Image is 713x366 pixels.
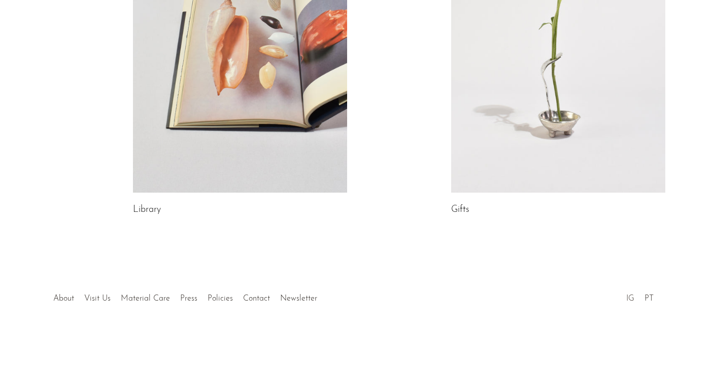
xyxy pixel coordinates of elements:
[48,286,322,306] ul: Quick links
[243,295,270,303] a: Contact
[121,295,170,303] a: Material Care
[53,295,74,303] a: About
[208,295,233,303] a: Policies
[451,205,469,214] a: Gifts
[84,295,111,303] a: Visit Us
[133,205,161,214] a: Library
[626,295,634,303] a: IG
[180,295,197,303] a: Press
[621,286,659,306] ul: Social Medias
[644,295,654,303] a: PT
